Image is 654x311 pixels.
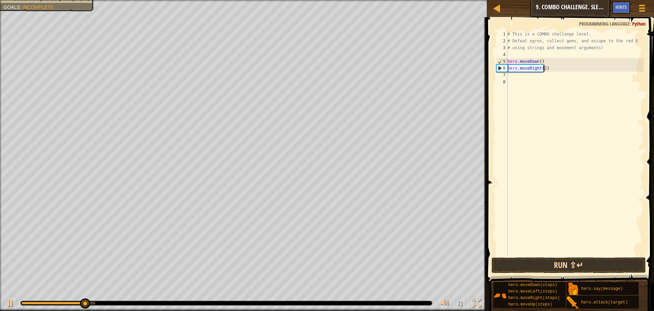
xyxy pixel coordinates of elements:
span: Programming language [579,20,630,27]
span: Hints [616,4,627,10]
span: : [630,20,632,27]
span: : [20,4,22,10]
div: 3 [496,44,508,51]
img: portrait.png [566,296,579,309]
button: ♫ [455,297,467,311]
div: 2 [496,38,508,44]
button: Toggle fullscreen [470,297,483,311]
span: ♫ [456,298,463,308]
div: 4 [496,51,508,58]
div: 6 [497,65,508,72]
button: Ctrl + P: Play [3,297,17,311]
span: Incomplete [22,4,53,10]
span: hero.moveRight(steps) [508,296,560,300]
img: portrait.png [494,289,507,302]
span: hero.moveDown(steps) [508,283,557,287]
div: 8 [496,79,508,85]
div: 1 [496,31,508,38]
img: portrait.png [566,283,579,296]
span: Goals [3,4,20,10]
button: Adjust volume [438,297,452,311]
div: 5 [497,58,508,65]
span: Python [632,20,645,27]
span: hero.attack(target) [581,300,628,305]
div: 7 [496,72,508,79]
span: hero.moveLeft(steps) [508,289,557,294]
button: Show game menu [634,1,651,17]
button: Run ⇧↵ [492,257,646,273]
span: hero.say(message) [581,286,623,291]
span: hero.moveUp(steps) [508,302,552,307]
